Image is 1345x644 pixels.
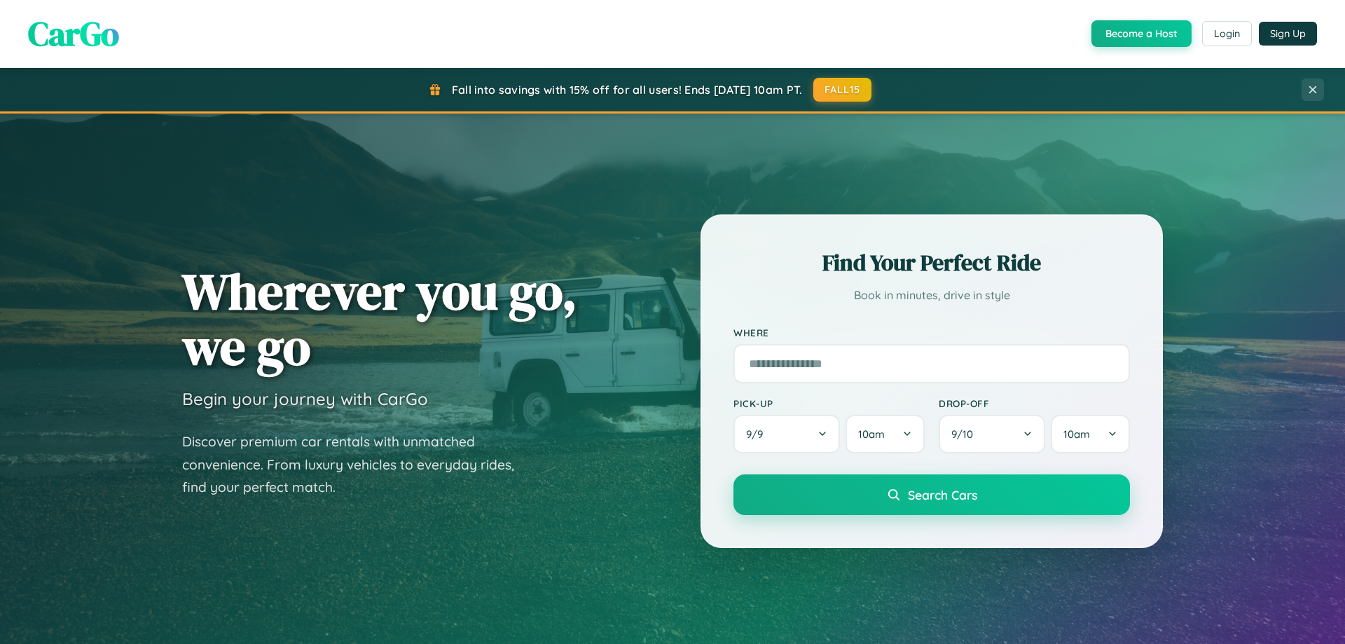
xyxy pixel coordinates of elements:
[182,263,577,374] h1: Wherever you go, we go
[846,415,925,453] button: 10am
[746,427,770,441] span: 9 / 9
[939,415,1045,453] button: 9/10
[1091,20,1192,47] button: Become a Host
[1259,22,1317,46] button: Sign Up
[858,427,885,441] span: 10am
[813,78,872,102] button: FALL15
[733,397,925,409] label: Pick-up
[1051,415,1130,453] button: 10am
[951,427,980,441] span: 9 / 10
[733,247,1130,278] h2: Find Your Perfect Ride
[1063,427,1090,441] span: 10am
[182,430,532,499] p: Discover premium car rentals with unmatched convenience. From luxury vehicles to everyday rides, ...
[908,487,977,502] span: Search Cars
[733,474,1130,515] button: Search Cars
[733,327,1130,338] label: Where
[28,11,119,57] span: CarGo
[733,415,840,453] button: 9/9
[939,397,1130,409] label: Drop-off
[733,285,1130,306] p: Book in minutes, drive in style
[182,388,428,409] h3: Begin your journey with CarGo
[1202,21,1252,46] button: Login
[452,83,803,97] span: Fall into savings with 15% off for all users! Ends [DATE] 10am PT.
